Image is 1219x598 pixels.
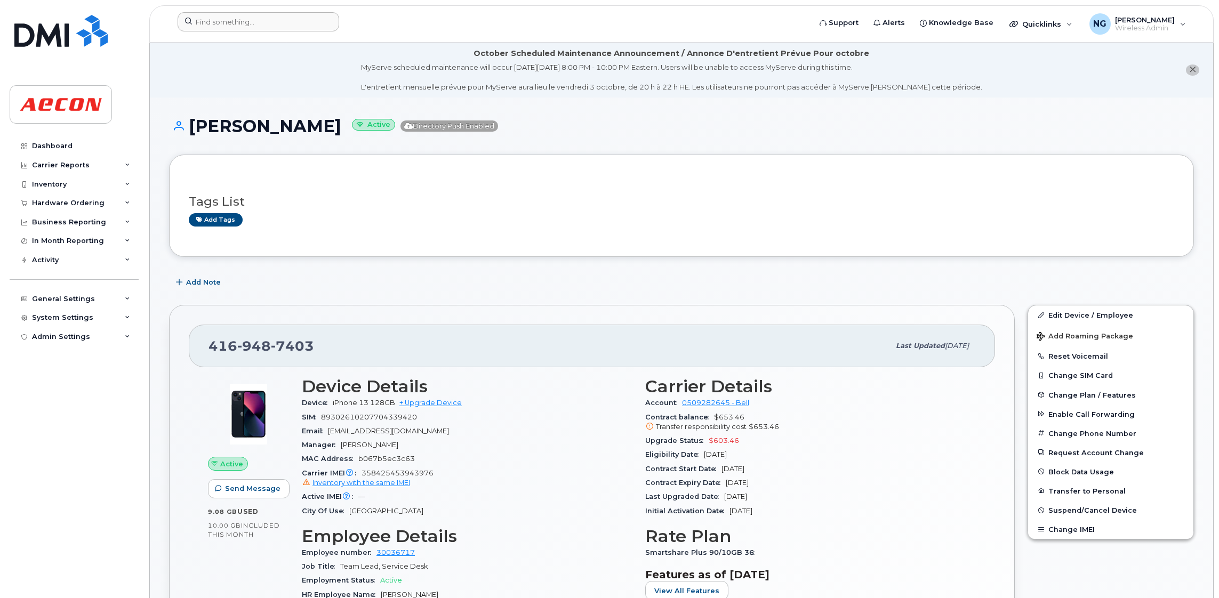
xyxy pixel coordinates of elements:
span: 10.00 GB [208,522,241,529]
span: City Of Use [302,507,349,515]
a: + Upgrade Device [399,399,462,407]
span: [DATE] [704,450,727,458]
span: Carrier IMEI [302,469,362,477]
h3: Rate Plan [645,527,976,546]
button: Enable Call Forwarding [1028,405,1193,424]
button: Add Roaming Package [1028,325,1193,346]
span: Eligibility Date [645,450,704,458]
a: Inventory with the same IMEI [302,479,410,487]
span: Inventory with the same IMEI [312,479,410,487]
span: — [358,492,365,500]
h1: [PERSON_NAME] [169,117,1194,135]
span: 7403 [271,338,314,354]
button: Change Plan / Features [1028,385,1193,405]
span: 358425453943976 [302,469,632,488]
span: Enable Call Forwarding [1048,410,1135,418]
button: close notification [1186,64,1199,76]
h3: Features as of [DATE] [645,568,976,581]
span: Active [380,576,402,584]
span: SIM [302,413,321,421]
button: Block Data Usage [1028,462,1193,481]
a: Edit Device / Employee [1028,305,1193,325]
span: Job Title [302,562,340,570]
span: Add Roaming Package [1037,332,1133,342]
span: Device [302,399,333,407]
span: b067b5ec3c63 [358,455,415,463]
h3: Employee Details [302,527,632,546]
span: used [237,507,259,515]
span: Add Note [186,277,221,287]
h3: Tags List [189,195,1174,208]
span: [DATE] [726,479,749,487]
span: $653.46 [749,423,779,431]
span: iPhone 13 128GB [333,399,395,407]
span: $653.46 [645,413,976,432]
span: Manager [302,441,341,449]
span: Upgrade Status [645,437,709,445]
span: Active [220,459,243,469]
a: Add tags [189,213,243,227]
span: included this month [208,521,280,539]
button: Add Note [169,273,230,292]
span: [DATE] [729,507,752,515]
span: Smartshare Plus 90/10GB 36 [645,548,760,556]
span: Active IMEI [302,492,358,500]
span: Contract Start Date [645,465,721,473]
span: Contract Expiry Date [645,479,726,487]
span: 9.08 GB [208,508,237,515]
span: Initial Activation Date [645,507,729,515]
span: Email [302,427,328,435]
button: Change IMEI [1028,520,1193,539]
div: October Scheduled Maintenance Announcement / Annonce D'entretient Prévue Pour octobre [474,48,869,59]
span: Last Upgraded Date [645,492,724,500]
span: 948 [237,338,271,354]
span: Send Message [225,483,280,494]
span: 416 [208,338,314,354]
div: MyServe scheduled maintenance will occur [DATE][DATE] 8:00 PM - 10:00 PM Eastern. Users will be u... [361,62,982,92]
button: Change SIM Card [1028,366,1193,385]
span: Last updated [896,342,945,350]
span: [DATE] [724,492,747,500]
a: 30036717 [376,548,415,556]
span: Employment Status [302,576,380,584]
h3: Carrier Details [645,377,976,396]
span: MAC Address [302,455,358,463]
button: Request Account Change [1028,443,1193,462]
span: Account [645,399,682,407]
span: [EMAIL_ADDRESS][DOMAIN_NAME] [328,427,449,435]
span: 89302610207704339420 [321,413,417,421]
span: Employee number [302,548,376,556]
span: Transfer responsibility cost [656,423,747,431]
img: image20231002-3703462-1ig824h.jpeg [216,382,280,446]
span: Team Lead, Service Desk [340,562,428,570]
button: Send Message [208,479,290,498]
span: Change Plan / Features [1048,391,1136,399]
button: Reset Voicemail [1028,346,1193,366]
button: Change Phone Number [1028,424,1193,443]
span: $603.46 [709,437,739,445]
span: Directory Push Enabled [400,120,498,132]
span: [DATE] [945,342,969,350]
span: [GEOGRAPHIC_DATA] [349,507,423,515]
span: Suspend/Cancel Device [1048,506,1137,514]
h3: Device Details [302,377,632,396]
span: View All Features [654,586,719,596]
span: [PERSON_NAME] [341,441,398,449]
a: 0509282645 - Bell [682,399,749,407]
button: Transfer to Personal [1028,481,1193,500]
span: [DATE] [721,465,744,473]
small: Active [352,119,395,131]
button: Suspend/Cancel Device [1028,500,1193,520]
span: Contract balance [645,413,714,421]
